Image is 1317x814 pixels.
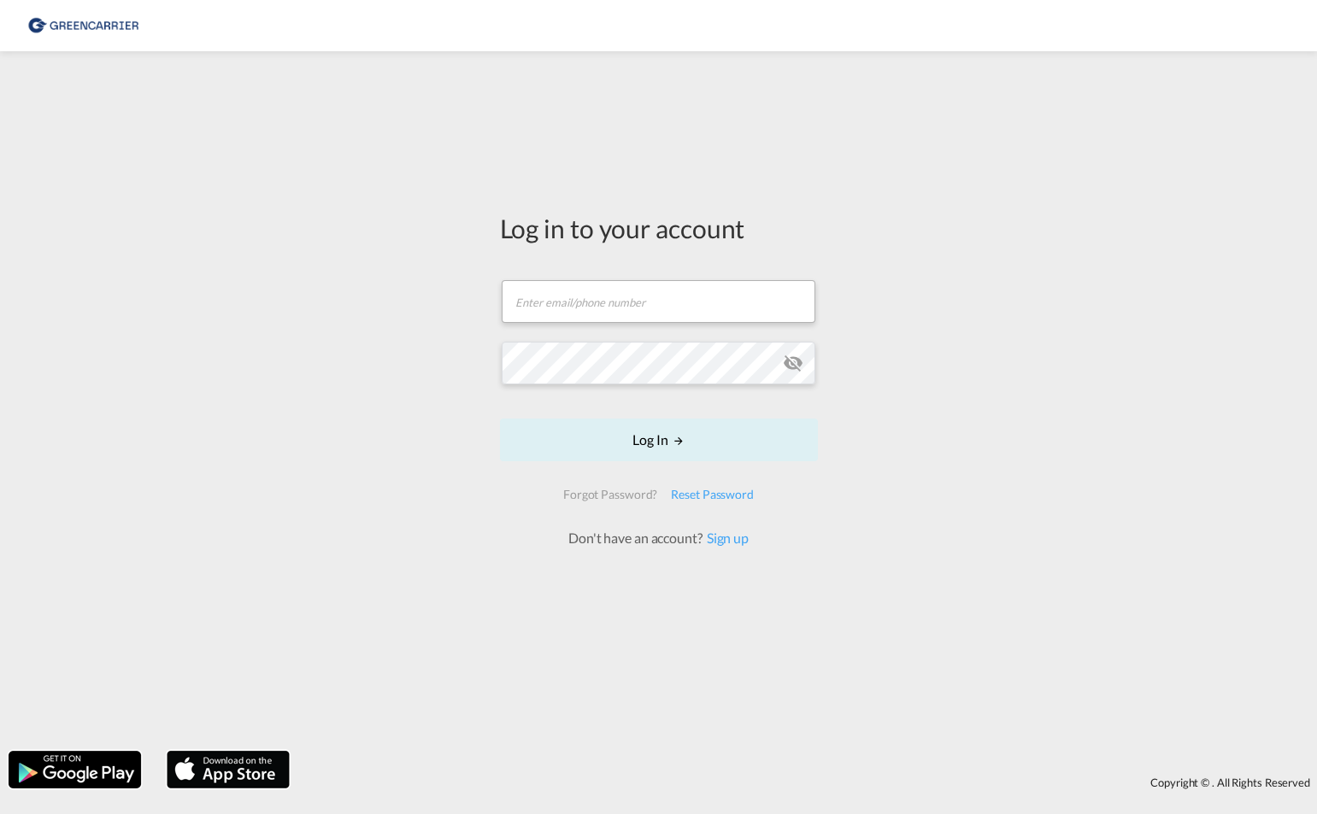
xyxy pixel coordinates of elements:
[664,479,761,510] div: Reset Password
[165,749,291,790] img: apple.png
[26,7,141,45] img: 8cf206808afe11efa76fcd1e3d746489.png
[298,768,1317,797] div: Copyright © . All Rights Reserved
[500,210,818,246] div: Log in to your account
[550,529,767,548] div: Don't have an account?
[502,280,815,323] input: Enter email/phone number
[783,353,803,373] md-icon: icon-eye-off
[7,749,143,790] img: google.png
[556,479,664,510] div: Forgot Password?
[703,530,749,546] a: Sign up
[500,419,818,461] button: LOGIN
